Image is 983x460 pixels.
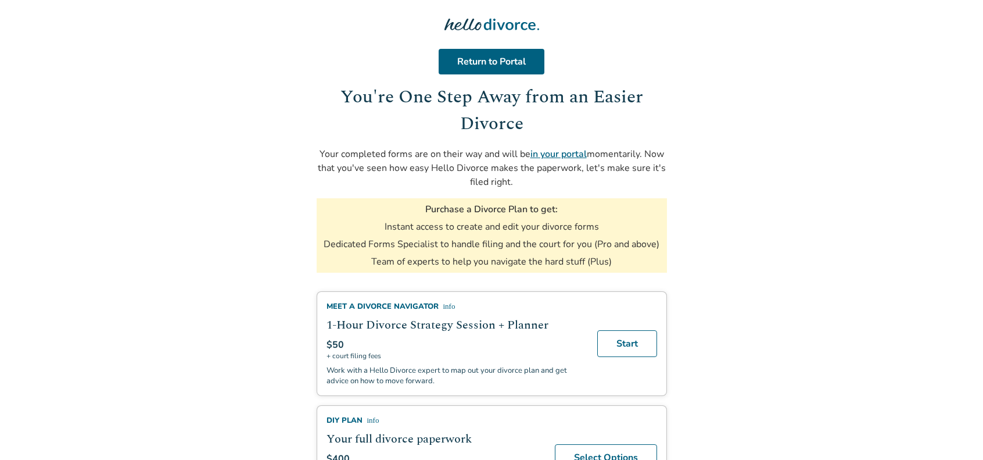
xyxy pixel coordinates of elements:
[439,49,544,74] a: Return to Portal
[530,148,587,161] a: in your portal
[317,147,667,189] p: Your completed forms are on their way and will be momentarily. Now that you've seen how easy Hell...
[425,203,558,216] h3: Purchase a Divorce Plan to get:
[317,84,667,138] h1: You're One Step Away from an Easier Divorce
[324,238,659,251] li: Dedicated Forms Specialist to handle filing and the court for you (Pro and above)
[327,365,583,386] p: Work with a Hello Divorce expert to map out your divorce plan and get advice on how to move forward.
[327,430,541,448] h2: Your full divorce paperwork
[371,255,612,268] li: Team of experts to help you navigate the hard stuff (Plus)
[443,302,451,310] span: info
[327,301,583,312] div: Meet a divorce navigator
[327,338,344,351] span: $50
[327,351,583,361] span: + court filing fees
[327,415,541,426] div: DIY Plan
[385,220,599,233] li: Instant access to create and edit your divorce forms
[597,330,657,357] a: Start
[327,316,583,334] h2: 1-Hour Divorce Strategy Session + Planner
[367,416,375,424] span: info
